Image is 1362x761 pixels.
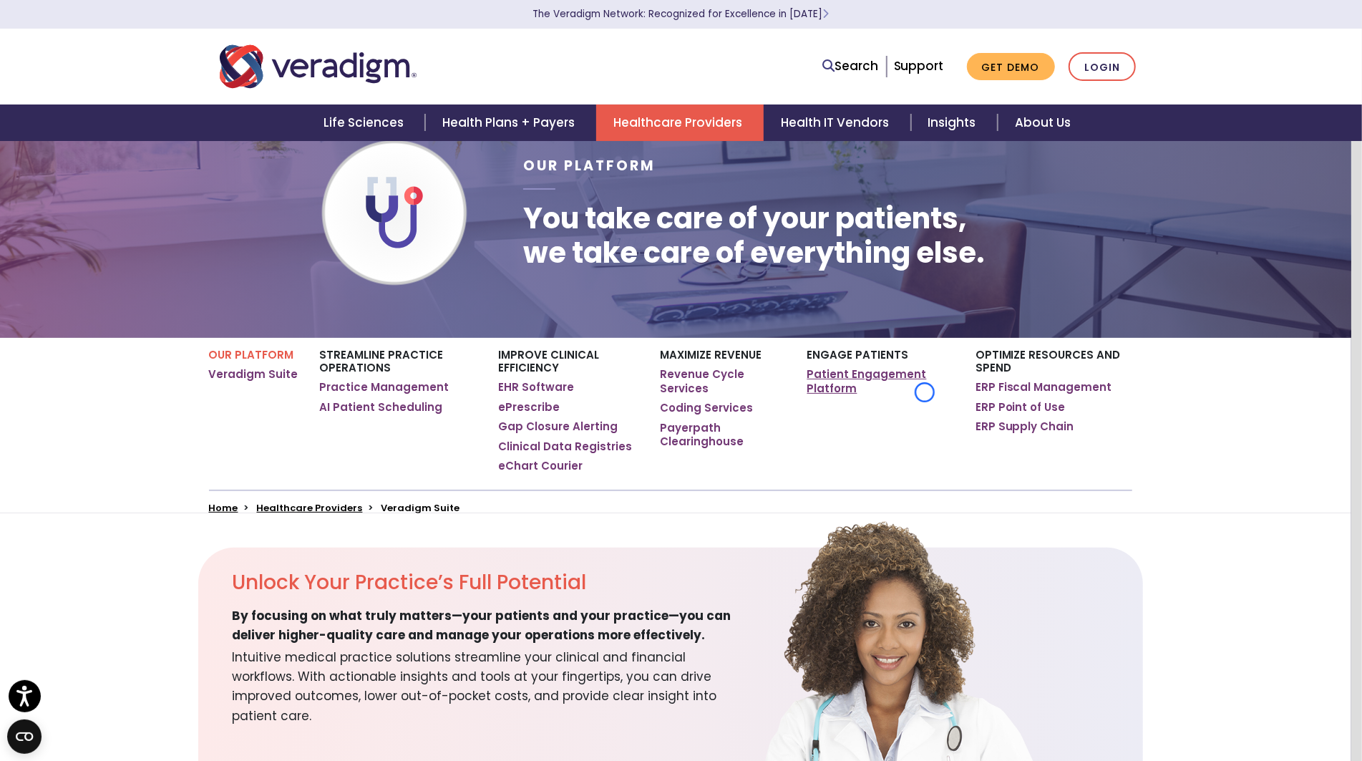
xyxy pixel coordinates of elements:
[306,105,425,141] a: Life Sciences
[976,420,1074,434] a: ERP Supply Chain
[499,400,560,415] a: ePrescribe
[209,501,238,515] a: Home
[523,156,656,175] span: Our Platform
[976,380,1112,394] a: ERP Fiscal Management
[764,105,910,141] a: Health IT Vendors
[911,105,998,141] a: Insights
[233,645,749,726] span: Intuitive medical practice solutions streamline your clinical and financial workflows. With actio...
[7,719,42,754] button: Open CMP widget
[998,105,1088,141] a: About Us
[1069,52,1136,82] a: Login
[660,367,785,395] a: Revenue Cycle Services
[660,421,785,449] a: Payerpath Clearinghouse
[233,571,749,595] h2: Unlock Your Practice’s Full Potential
[1087,658,1345,744] iframe: Drift Chat Widget
[823,57,879,76] a: Search
[807,367,954,395] a: Patient Engagement Platform
[499,420,618,434] a: Gap Closure Alerting
[257,501,363,515] a: Healthcare Providers
[209,367,298,382] a: Veradigm Suite
[220,43,417,90] img: Veradigm logo
[499,440,633,454] a: Clinical Data Registries
[967,53,1055,81] a: Get Demo
[660,401,753,415] a: Coding Services
[976,400,1066,415] a: ERP Point of Use
[823,7,830,21] span: Learn More
[523,201,985,270] h1: You take care of your patients, we take care of everything else.
[499,459,583,473] a: eChart Courier
[320,380,449,394] a: Practice Management
[425,105,596,141] a: Health Plans + Payers
[233,606,749,645] span: By focusing on what truly matters—your patients and your practice—you can deliver higher-quality ...
[596,105,764,141] a: Healthcare Providers
[533,7,830,21] a: The Veradigm Network: Recognized for Excellence in [DATE]Learn More
[320,400,443,415] a: AI Patient Scheduling
[894,57,944,74] a: Support
[499,380,575,394] a: EHR Software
